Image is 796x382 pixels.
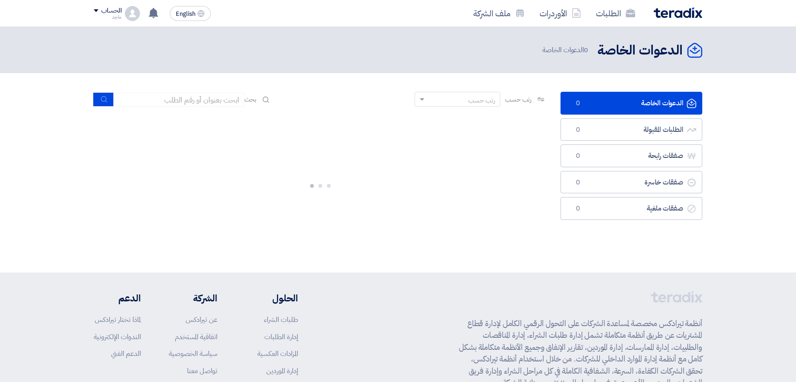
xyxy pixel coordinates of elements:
a: سياسة الخصوصية [169,348,217,359]
div: الحساب [101,7,121,15]
a: صفقات رابحة0 [561,144,702,167]
a: لماذا تختار تيرادكس [95,314,141,325]
a: الدعم الفني [111,348,141,359]
a: إدارة الموردين [266,366,298,376]
img: profile_test.png [125,6,140,21]
span: 0 [584,45,588,55]
span: بحث [244,95,256,104]
a: تواصل معنا [187,366,217,376]
img: Teradix logo [654,7,702,18]
span: 0 [572,125,583,135]
a: المزادات العكسية [257,348,298,359]
a: اتفاقية المستخدم [175,332,217,342]
span: 0 [572,99,583,108]
a: صفقات خاسرة0 [561,171,702,194]
a: عن تيرادكس [186,314,217,325]
div: ماجد [94,14,121,20]
a: الدعوات الخاصة0 [561,92,702,115]
div: رتب حسب [468,95,495,105]
span: 0 [572,178,583,187]
li: الحلول [245,291,298,305]
a: إدارة الطلبات [264,332,298,342]
a: الطلبات المقبولة0 [561,118,702,141]
button: English [170,6,211,21]
a: الطلبات [588,2,643,24]
a: صفقات ملغية0 [561,197,702,220]
a: الندوات الإلكترونية [94,332,141,342]
span: 0 [572,204,583,213]
span: الدعوات الخاصة [542,45,590,55]
li: الدعم [94,291,141,305]
span: 0 [572,151,583,161]
a: ملف الشركة [466,2,532,24]
h2: الدعوات الخاصة [597,41,683,60]
a: طلبات الشراء [264,314,298,325]
input: ابحث بعنوان أو رقم الطلب [114,93,244,107]
li: الشركة [169,291,217,305]
span: English [176,11,195,17]
a: الأوردرات [532,2,588,24]
span: رتب حسب [505,95,532,104]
